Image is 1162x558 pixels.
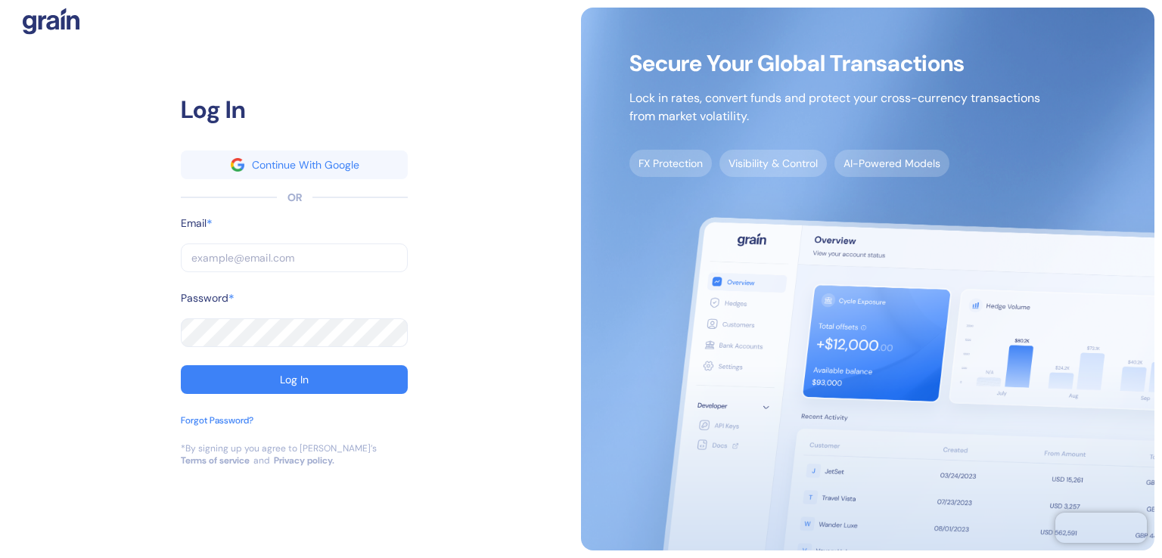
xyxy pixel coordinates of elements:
a: Terms of service [181,454,250,467]
img: signup-main-image [581,8,1154,550]
a: Privacy policy. [274,454,334,467]
button: Forgot Password? [181,414,253,442]
span: FX Protection [629,150,712,177]
iframe: Chatra live chat [1055,513,1147,543]
p: Lock in rates, convert funds and protect your cross-currency transactions from market volatility. [629,89,1040,126]
div: OR [287,190,302,206]
span: Secure Your Global Transactions [629,56,1040,71]
div: *By signing up you agree to [PERSON_NAME]’s [181,442,377,454]
button: googleContinue With Google [181,150,408,179]
div: Log In [280,374,309,385]
span: Visibility & Control [719,150,827,177]
img: google [231,158,244,172]
img: logo [23,8,79,35]
div: and [253,454,270,467]
button: Log In [181,365,408,394]
input: example@email.com [181,243,408,272]
div: Continue With Google [252,160,359,170]
label: Password [181,290,228,306]
div: Forgot Password? [181,414,253,427]
div: Log In [181,91,408,128]
span: AI-Powered Models [834,150,949,177]
label: Email [181,215,207,231]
